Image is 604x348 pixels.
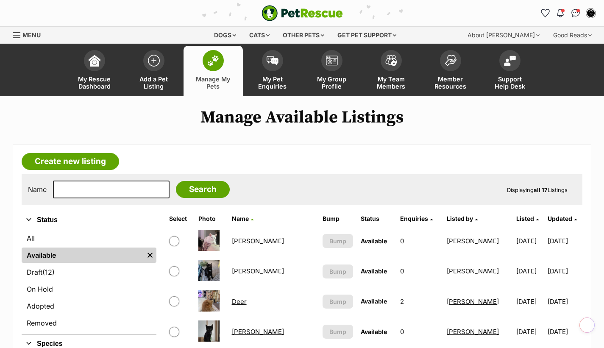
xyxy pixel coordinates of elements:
[447,215,478,222] a: Listed by
[148,55,160,67] img: add-pet-listing-icon-0afa8454b4691262ce3f59096e99ab1cd57d4a30225e0717b998d2c9b9846f56.svg
[361,328,387,335] span: Available
[447,267,499,275] a: [PERSON_NAME]
[513,256,547,286] td: [DATE]
[195,212,228,226] th: Photo
[431,75,470,90] span: Member Resources
[302,46,362,96] a: My Group Profile
[400,215,433,222] a: Enquiries
[507,187,568,193] span: Displaying Listings
[42,267,55,277] span: (12)
[232,215,249,222] span: Name
[329,267,346,276] span: Bump
[166,212,194,226] th: Select
[319,212,356,226] th: Bump
[548,287,582,316] td: [DATE]
[22,153,119,170] a: Create new listing
[277,27,330,44] div: Other pets
[557,9,564,17] img: notifications-46538b983faf8c2785f20acdc204bb7945ddae34d4c08c2a6579f10ce5e182be.svg
[243,46,302,96] a: My Pet Enquiries
[554,6,567,20] button: Notifications
[385,55,397,66] img: team-members-icon-5396bd8760b3fe7c0b43da4ab00e1e3bb1a5d9ba89233759b79545d2d3fc5d0d.svg
[397,287,443,316] td: 2
[400,215,428,222] span: translation missing: en.admin.listings.index.attributes.enquiries
[267,56,278,65] img: pet-enquiries-icon-7e3ad2cf08bfb03b45e93fb7055b45f3efa6380592205ae92323e6603595dc1f.svg
[313,75,351,90] span: My Group Profile
[547,27,598,44] div: Good Reads
[75,75,114,90] span: My Rescue Dashboard
[22,264,156,280] a: Draft
[184,46,243,96] a: Manage My Pets
[548,226,582,256] td: [DATE]
[548,215,572,222] span: Updated
[253,75,292,90] span: My Pet Enquiries
[323,325,353,339] button: Bump
[516,215,539,222] a: Listed
[176,181,230,198] input: Search
[194,75,232,90] span: Manage My Pets
[361,267,387,275] span: Available
[22,31,41,39] span: Menu
[361,298,387,305] span: Available
[22,231,156,246] a: All
[243,27,276,44] div: Cats
[28,186,47,193] label: Name
[548,215,577,222] a: Updated
[326,56,338,66] img: group-profile-icon-3fa3cf56718a62981997c0bc7e787c4b2cf8bcc04b72c1350f741eb67cf2f40e.svg
[65,46,124,96] a: My Rescue Dashboard
[22,248,144,263] a: Available
[232,328,284,336] a: [PERSON_NAME]
[135,75,173,90] span: Add a Pet Listing
[538,6,598,20] ul: Account quick links
[480,46,540,96] a: Support Help Desk
[513,317,547,346] td: [DATE]
[548,256,582,286] td: [DATE]
[397,256,443,286] td: 0
[22,214,156,226] button: Status
[397,317,443,346] td: 0
[262,5,343,21] img: logo-e224e6f780fb5917bec1dbf3a21bbac754714ae5b6737aabdf751b685950b380.svg
[232,237,284,245] a: [PERSON_NAME]
[329,327,346,336] span: Bump
[89,55,100,67] img: dashboard-icon-eb2f2d2d3e046f16d808141f083e7271f6b2e854fb5c12c21221c1fb7104beca.svg
[447,237,499,245] a: [PERSON_NAME]
[516,215,534,222] span: Listed
[421,46,480,96] a: Member Resources
[207,55,219,66] img: manage-my-pets-icon-02211641906a0b7f246fdf0571729dbe1e7629f14944591b6c1af311fb30b64b.svg
[323,234,353,248] button: Bump
[232,298,247,306] a: Deer
[397,226,443,256] td: 0
[22,315,156,331] a: Removed
[323,264,353,278] button: Bump
[462,27,546,44] div: About [PERSON_NAME]
[232,267,284,275] a: [PERSON_NAME]
[447,328,499,336] a: [PERSON_NAME]
[329,237,346,245] span: Bump
[587,9,595,17] img: Holly Stokes profile pic
[208,27,242,44] div: Dogs
[124,46,184,96] a: Add a Pet Listing
[534,187,548,193] strong: all 17
[447,298,499,306] a: [PERSON_NAME]
[445,55,456,66] img: member-resources-icon-8e73f808a243e03378d46382f2149f9095a855e16c252ad45f914b54edf8863c.svg
[372,75,410,90] span: My Team Members
[331,27,402,44] div: Get pet support
[504,56,516,66] img: help-desk-icon-fdf02630f3aa405de69fd3d07c3f3aa587a6932b1a1747fa1d2bba05be0121f9.svg
[232,215,253,222] a: Name
[569,6,582,20] a: Conversations
[22,229,156,334] div: Status
[513,287,547,316] td: [DATE]
[447,215,473,222] span: Listed by
[362,46,421,96] a: My Team Members
[22,298,156,314] a: Adopted
[548,317,582,346] td: [DATE]
[361,237,387,245] span: Available
[144,248,156,263] a: Remove filter
[262,5,343,21] a: PetRescue
[513,226,547,256] td: [DATE]
[357,212,396,226] th: Status
[22,281,156,297] a: On Hold
[323,295,353,309] button: Bump
[538,6,552,20] a: Favourites
[571,9,580,17] img: chat-41dd97257d64d25036548639549fe6c8038ab92f7586957e7f3b1b290dea8141.svg
[584,6,598,20] button: My account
